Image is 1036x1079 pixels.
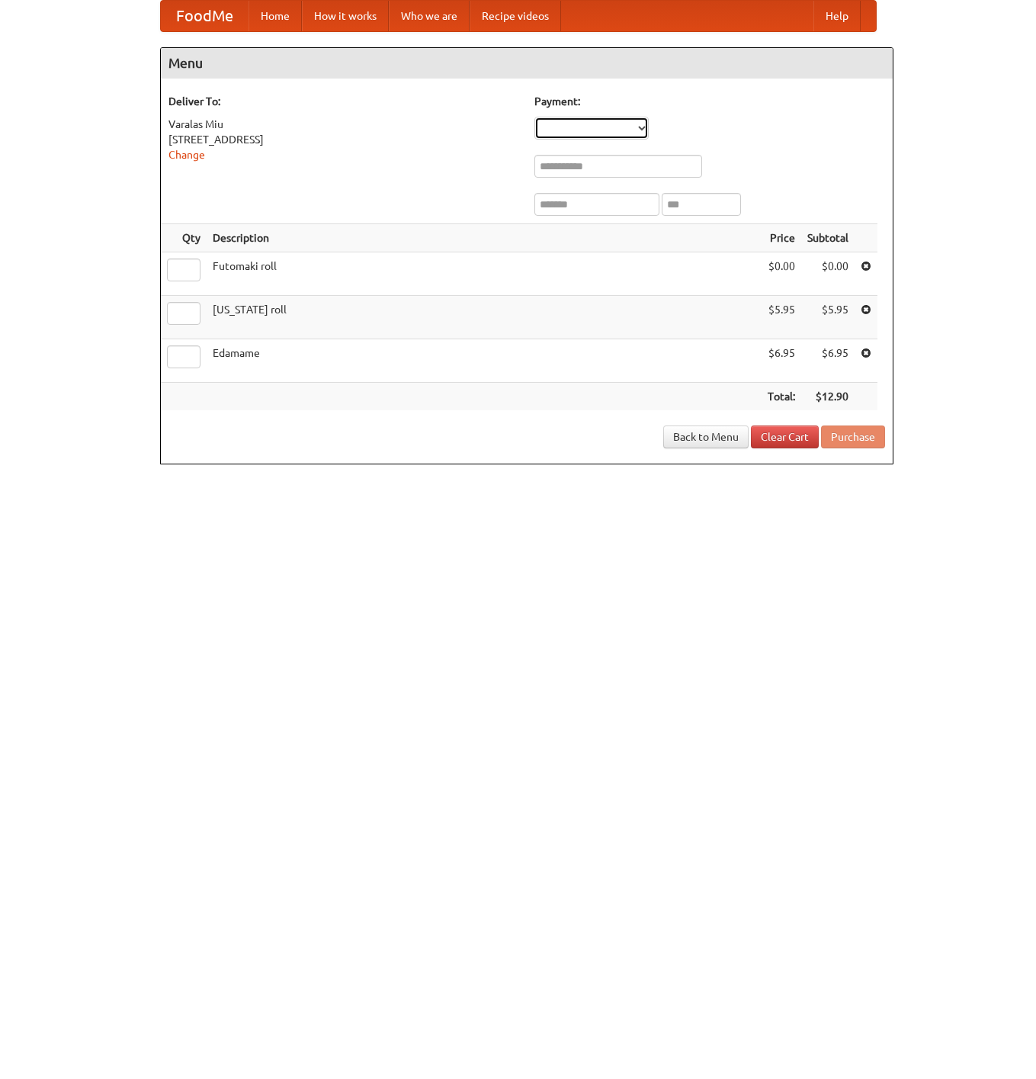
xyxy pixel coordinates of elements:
div: [STREET_ADDRESS] [168,132,519,147]
a: Help [813,1,861,31]
a: Clear Cart [751,425,819,448]
h4: Menu [161,48,893,79]
td: [US_STATE] roll [207,296,762,339]
button: Purchase [821,425,885,448]
td: $0.00 [762,252,801,296]
td: $6.95 [801,339,855,383]
div: Varalas Miu [168,117,519,132]
th: Description [207,224,762,252]
a: How it works [302,1,389,31]
a: Recipe videos [470,1,561,31]
h5: Deliver To: [168,94,519,109]
th: Qty [161,224,207,252]
td: Edamame [207,339,762,383]
th: $12.90 [801,383,855,411]
th: Price [762,224,801,252]
a: Change [168,149,205,161]
td: $0.00 [801,252,855,296]
td: $5.95 [762,296,801,339]
h5: Payment: [534,94,885,109]
a: Who we are [389,1,470,31]
td: Futomaki roll [207,252,762,296]
th: Total: [762,383,801,411]
a: Home [249,1,302,31]
a: FoodMe [161,1,249,31]
td: $5.95 [801,296,855,339]
td: $6.95 [762,339,801,383]
a: Back to Menu [663,425,749,448]
th: Subtotal [801,224,855,252]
